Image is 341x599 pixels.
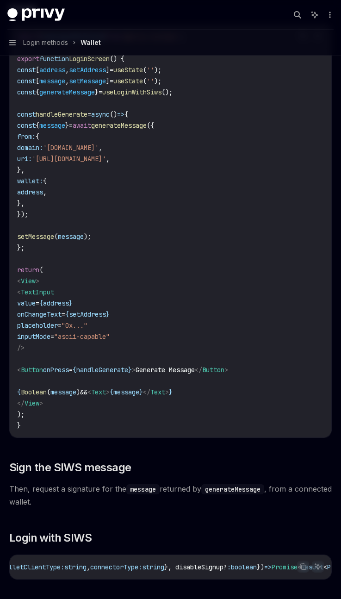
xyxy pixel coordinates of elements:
span: Login with SIWS [9,530,92,545]
span: walletClientType: [1,563,64,571]
span: , [65,77,69,85]
span: } [128,366,132,374]
span: function [39,55,69,63]
span: </ [143,388,150,396]
span: '' [147,66,154,74]
span: { [39,299,43,307]
span: = [69,121,73,130]
span: onPress [43,366,69,374]
span: } [17,421,21,430]
span: boolean [231,563,257,571]
span: const [17,88,36,96]
span: } [65,121,69,130]
span: : [227,563,231,571]
span: address [17,188,43,196]
span: setAddress [69,310,106,318]
span: ); [154,66,161,74]
span: string [142,563,164,571]
span: && [80,388,87,396]
code: message [126,484,160,494]
span: domain: [17,144,43,152]
span: setMessage [69,77,106,85]
span: wallet: [17,177,43,185]
span: ); [154,77,161,85]
span: return [17,266,39,274]
span: address [43,299,69,307]
span: Sign the SIWS message [9,460,131,475]
span: '[DOMAIN_NAME]' [43,144,99,152]
span: > [224,366,228,374]
span: message [58,232,84,241]
span: </ [195,366,202,374]
span: < [87,388,91,396]
img: dark logo [7,8,65,21]
span: inputMode [17,332,50,341]
span: { [124,110,128,119]
span: connectorType: [90,563,142,571]
span: = [36,299,39,307]
span: } [95,88,99,96]
span: }); [17,210,28,218]
span: Then, request a signature for the returned by , from a connected wallet. [9,482,332,508]
span: ( [39,266,43,274]
span: '[URL][DOMAIN_NAME]' [32,155,106,163]
span: (); [161,88,173,96]
span: = [62,310,65,318]
span: = [69,366,73,374]
span: } [69,299,73,307]
span: => [264,563,272,571]
span: await [73,121,91,130]
span: value [17,299,36,307]
span: }, disableSignup? [164,563,227,571]
span: () [110,110,117,119]
span: setAddress [69,66,106,74]
span: async [91,110,110,119]
span: ( [143,77,147,85]
span: }) [257,563,264,571]
span: ] [106,66,110,74]
span: setMessage [17,232,54,241]
span: }; [17,243,25,252]
span: </ [17,399,25,407]
span: , [106,155,110,163]
span: > [39,399,43,407]
span: handleGenerate [76,366,128,374]
span: handleGenerate [36,110,87,119]
span: uri: [17,155,32,163]
span: > [132,366,136,374]
span: ) [76,388,80,396]
span: = [58,321,62,330]
span: useState [113,77,143,85]
span: > [36,277,39,285]
span: generateMessage [39,88,95,96]
span: { [36,132,39,141]
span: Promise [272,563,298,571]
span: = [110,77,113,85]
span: => [117,110,124,119]
span: useState [113,66,143,74]
span: Text [91,388,106,396]
span: const [17,77,36,85]
span: , [99,144,102,152]
span: , [87,563,90,571]
code: generateMessage [201,484,264,494]
span: < [323,563,327,571]
span: }, [17,199,25,207]
span: = [87,110,91,119]
span: ( [47,388,50,396]
span: Button [21,366,43,374]
span: useLoginWithSiws [102,88,161,96]
span: } [169,388,173,396]
span: LoginScreen [69,55,110,63]
span: { [43,177,47,185]
span: }, [17,166,25,174]
div: Wallet [81,37,101,48]
span: { [73,366,76,374]
button: Ask AI [312,561,324,573]
span: } [139,388,143,396]
span: TextInput [21,288,54,296]
span: > [165,388,169,396]
span: message [39,121,65,130]
span: const [17,66,36,74]
span: , [43,188,47,196]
